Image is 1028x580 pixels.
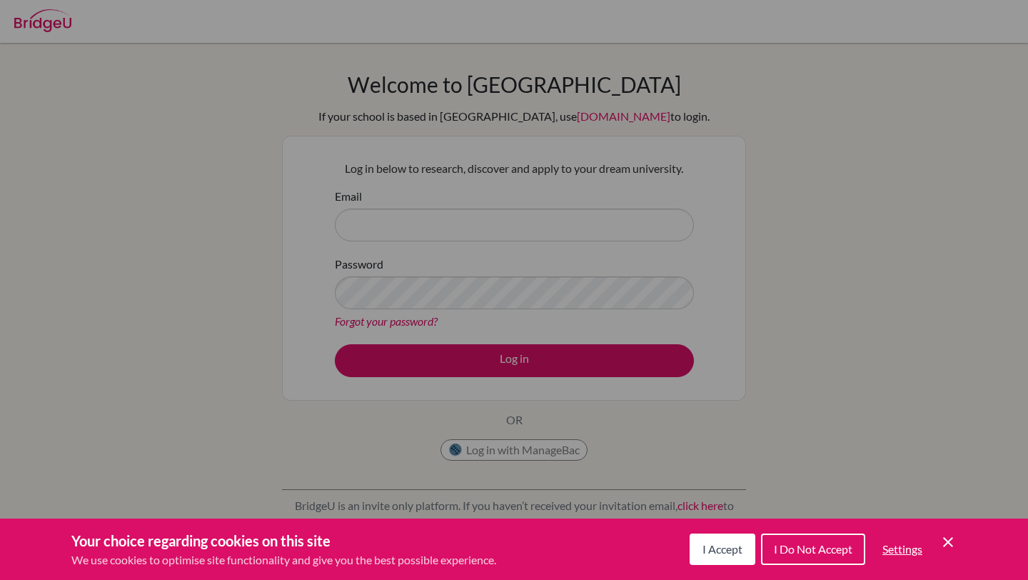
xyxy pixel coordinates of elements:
button: I Do Not Accept [761,534,865,565]
span: I Do Not Accept [774,542,852,556]
button: I Accept [690,534,755,565]
h3: Your choice regarding cookies on this site [71,530,496,551]
span: Settings [882,542,922,556]
span: I Accept [702,542,742,556]
button: Settings [871,535,934,564]
p: We use cookies to optimise site functionality and give you the best possible experience. [71,551,496,569]
button: Save and close [939,534,957,551]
